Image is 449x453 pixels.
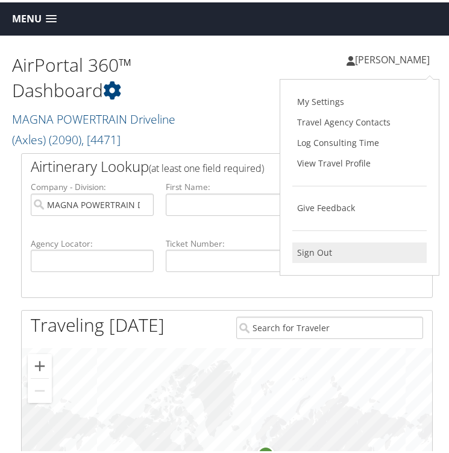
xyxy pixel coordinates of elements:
span: ( 2090 ) [49,129,81,145]
button: Zoom out [28,376,52,401]
a: [PERSON_NAME] [347,39,442,75]
h1: Traveling [DATE] [31,310,165,335]
a: MAGNA POWERTRAIN Driveline (Axles) [12,109,175,145]
span: [PERSON_NAME] [355,51,430,64]
label: Agency Locator: [31,235,154,247]
span: Menu [12,11,42,22]
a: Give Feedback [292,195,427,216]
a: Log Consulting Time [292,130,427,151]
a: Sign Out [292,240,427,261]
a: View Travel Profile [292,151,427,171]
input: Search for Traveler [236,314,424,337]
span: , [ 4471 ] [81,129,121,145]
a: Travel Agency Contacts [292,110,427,130]
label: First Name: [166,179,289,191]
button: Zoom in [28,352,52,376]
h1: AirPortal 360™ Dashboard [12,50,227,101]
label: Ticket Number: [166,235,289,247]
label: Company - Division: [31,179,154,191]
span: (at least one field required) [149,159,264,173]
a: My Settings [292,89,427,110]
a: Menu [6,7,63,27]
h2: Airtinerary Lookup [31,154,389,174]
